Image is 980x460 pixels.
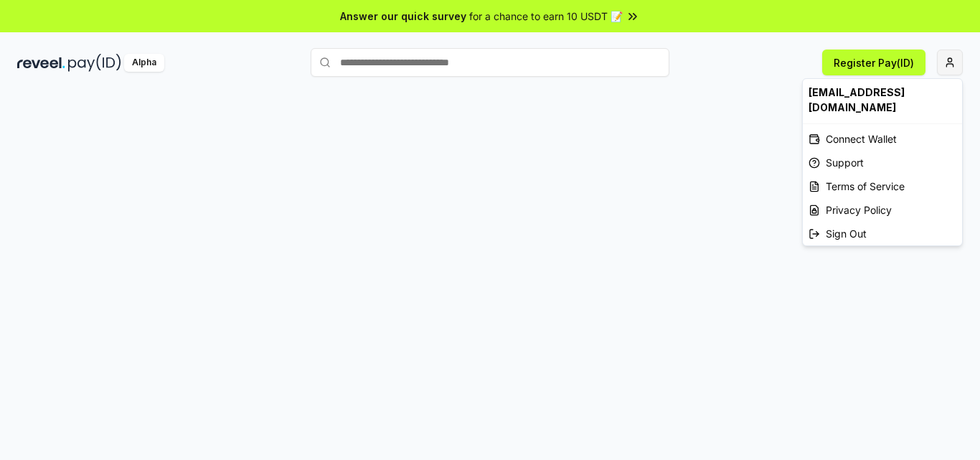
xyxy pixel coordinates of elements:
[803,79,962,121] div: [EMAIL_ADDRESS][DOMAIN_NAME]
[803,127,962,151] div: Connect Wallet
[803,198,962,222] a: Privacy Policy
[803,174,962,198] a: Terms of Service
[803,222,962,245] div: Sign Out
[803,151,962,174] a: Support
